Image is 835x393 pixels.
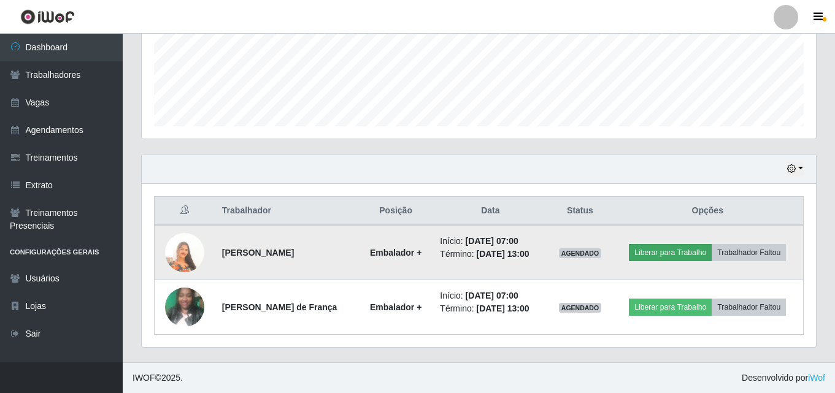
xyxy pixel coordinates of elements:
[712,244,786,261] button: Trabalhador Faltou
[133,372,183,384] span: © 2025 .
[440,289,541,302] li: Início:
[133,373,155,383] span: IWOF
[440,248,541,261] li: Término:
[370,302,421,312] strong: Embalador +
[548,197,612,226] th: Status
[370,248,421,258] strong: Embalador +
[359,197,433,226] th: Posição
[629,299,712,316] button: Liberar para Trabalho
[165,218,204,288] img: 1703120589950.jpeg
[612,197,803,226] th: Opções
[742,372,825,384] span: Desenvolvido por
[440,302,541,315] li: Término:
[712,299,786,316] button: Trabalhador Faltou
[466,236,518,246] time: [DATE] 07:00
[440,235,541,248] li: Início:
[20,9,75,25] img: CoreUI Logo
[222,248,294,258] strong: [PERSON_NAME]
[222,302,337,312] strong: [PERSON_NAME] de França
[559,248,602,258] span: AGENDADO
[165,281,204,333] img: 1713098995975.jpeg
[476,303,529,313] time: [DATE] 13:00
[476,249,529,259] time: [DATE] 13:00
[808,373,825,383] a: iWof
[629,244,712,261] button: Liberar para Trabalho
[215,197,359,226] th: Trabalhador
[559,303,602,313] span: AGENDADO
[466,291,518,300] time: [DATE] 07:00
[433,197,548,226] th: Data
